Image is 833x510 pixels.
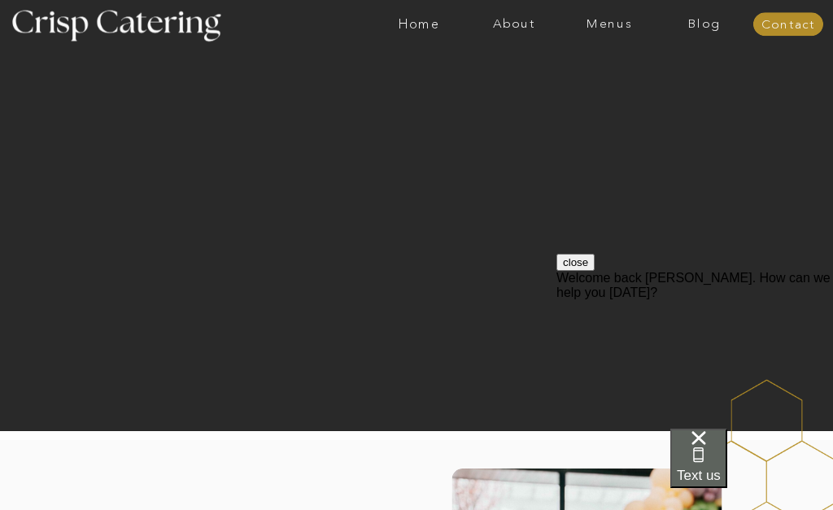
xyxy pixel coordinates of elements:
a: About [466,17,561,31]
a: Contact [753,18,823,32]
iframe: podium webchat widget prompt [556,254,833,449]
a: Home [372,17,467,31]
a: Menus [561,17,656,31]
a: Blog [656,17,752,31]
iframe: podium webchat widget bubble [670,429,833,510]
